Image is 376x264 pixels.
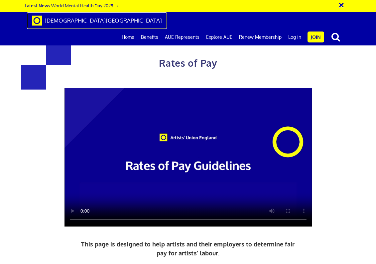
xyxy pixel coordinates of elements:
[203,29,236,45] a: Explore AUE
[162,29,203,45] a: AUE Represents
[159,57,217,69] span: Rates of Pay
[138,29,162,45] a: Benefits
[285,29,305,45] a: Log in
[25,3,51,8] strong: Latest News:
[45,17,162,24] span: [DEMOGRAPHIC_DATA][GEOGRAPHIC_DATA]
[308,32,324,42] a: Join
[118,29,138,45] a: Home
[325,30,346,44] button: search
[236,29,285,45] a: Renew Membership
[27,12,167,29] a: Brand [DEMOGRAPHIC_DATA][GEOGRAPHIC_DATA]
[25,3,119,8] a: Latest News:World Mental Health Day 2025 →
